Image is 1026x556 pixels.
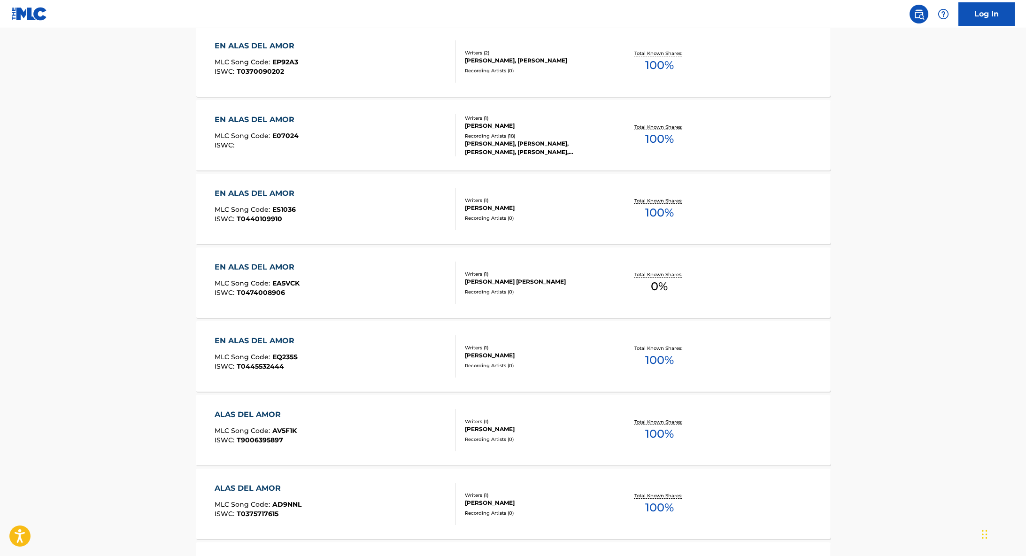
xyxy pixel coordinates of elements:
span: 100 % [645,352,674,369]
span: MLC Song Code : [215,131,272,140]
span: ISWC : [215,288,237,297]
span: MLC Song Code : [215,205,272,214]
div: [PERSON_NAME] [465,351,607,360]
span: T0375717615 [237,510,278,518]
div: Recording Artists ( 18 ) [465,132,607,139]
span: ISWC : [215,141,237,149]
div: Help [934,5,953,23]
iframe: Chat Widget [979,511,1026,556]
span: T0445532444 [237,362,284,371]
span: EQ235S [272,353,298,361]
span: ISWC : [215,67,237,76]
div: Recording Artists ( 0 ) [465,67,607,74]
p: Total Known Shares: [634,124,685,131]
span: E07024 [272,131,299,140]
span: ISWC : [215,436,237,444]
div: Writers ( 1 ) [465,270,607,278]
span: T0440109910 [237,215,282,223]
div: Recording Artists ( 0 ) [465,362,607,369]
div: Writers ( 2 ) [465,49,607,56]
div: [PERSON_NAME] [465,499,607,507]
p: Total Known Shares: [634,197,685,204]
span: 0 % [651,278,668,295]
span: MLC Song Code : [215,500,272,509]
img: help [938,8,949,20]
div: Writers ( 1 ) [465,115,607,122]
span: MLC Song Code : [215,58,272,66]
a: EN ALAS DEL AMORMLC Song Code:ES1036ISWC:T0440109910Writers (1)[PERSON_NAME]Recording Artists (0)... [196,174,831,244]
span: AV5F1K [272,426,297,435]
div: EN ALAS DEL AMOR [215,262,300,273]
span: ISWC : [215,510,237,518]
a: EN ALAS DEL AMORMLC Song Code:EA5VCKISWC:T0474008906Writers (1)[PERSON_NAME] [PERSON_NAME]Recordi... [196,247,831,318]
div: ALAS DEL AMOR [215,409,297,420]
span: EA5VCK [272,279,300,287]
div: Writers ( 1 ) [465,418,607,425]
div: Recording Artists ( 0 ) [465,288,607,295]
div: Writers ( 1 ) [465,344,607,351]
div: EN ALAS DEL AMOR [215,188,299,199]
div: [PERSON_NAME] [465,204,607,212]
span: MLC Song Code : [215,353,272,361]
p: Total Known Shares: [634,418,685,425]
div: ALAS DEL AMOR [215,483,301,494]
a: EN ALAS DEL AMORMLC Song Code:EP92A3ISWC:T0370090202Writers (2)[PERSON_NAME], [PERSON_NAME]Record... [196,26,831,97]
div: [PERSON_NAME] [465,122,607,130]
a: Public Search [910,5,928,23]
span: AD9NNL [272,500,301,509]
div: [PERSON_NAME], [PERSON_NAME] [465,56,607,65]
span: T0370090202 [237,67,284,76]
div: Writers ( 1 ) [465,492,607,499]
div: Widget de chat [979,511,1026,556]
a: ALAS DEL AMORMLC Song Code:AV5F1KISWC:T9006395897Writers (1)[PERSON_NAME]Recording Artists (0)Tot... [196,395,831,465]
span: MLC Song Code : [215,426,272,435]
a: ALAS DEL AMORMLC Song Code:AD9NNLISWC:T0375717615Writers (1)[PERSON_NAME]Recording Artists (0)Tot... [196,469,831,539]
p: Total Known Shares: [634,50,685,57]
span: 100 % [645,57,674,74]
span: EP92A3 [272,58,298,66]
p: Total Known Shares: [634,492,685,499]
a: EN ALAS DEL AMORMLC Song Code:E07024ISWC:Writers (1)[PERSON_NAME]Recording Artists (18)[PERSON_NA... [196,100,831,170]
a: Log In [958,2,1015,26]
span: 100 % [645,425,674,442]
span: MLC Song Code : [215,279,272,287]
div: EN ALAS DEL AMOR [215,40,299,52]
div: Recording Artists ( 0 ) [465,436,607,443]
span: ISWC : [215,215,237,223]
div: [PERSON_NAME] [PERSON_NAME] [465,278,607,286]
img: MLC Logo [11,7,47,21]
div: Writers ( 1 ) [465,197,607,204]
img: search [913,8,925,20]
span: 100 % [645,204,674,221]
span: T0474008906 [237,288,285,297]
div: EN ALAS DEL AMOR [215,114,299,125]
div: EN ALAS DEL AMOR [215,335,299,347]
p: Total Known Shares: [634,271,685,278]
div: Recording Artists ( 0 ) [465,510,607,517]
div: [PERSON_NAME], [PERSON_NAME], [PERSON_NAME], [PERSON_NAME], [PERSON_NAME] [465,139,607,156]
div: Arrastrar [982,520,987,548]
div: Recording Artists ( 0 ) [465,215,607,222]
p: Total Known Shares: [634,345,685,352]
span: T9006395897 [237,436,283,444]
a: EN ALAS DEL AMORMLC Song Code:EQ235SISWC:T0445532444Writers (1)[PERSON_NAME]Recording Artists (0)... [196,321,831,392]
span: ES1036 [272,205,296,214]
span: 100 % [645,499,674,516]
div: [PERSON_NAME] [465,425,607,433]
span: ISWC : [215,362,237,371]
span: 100 % [645,131,674,147]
